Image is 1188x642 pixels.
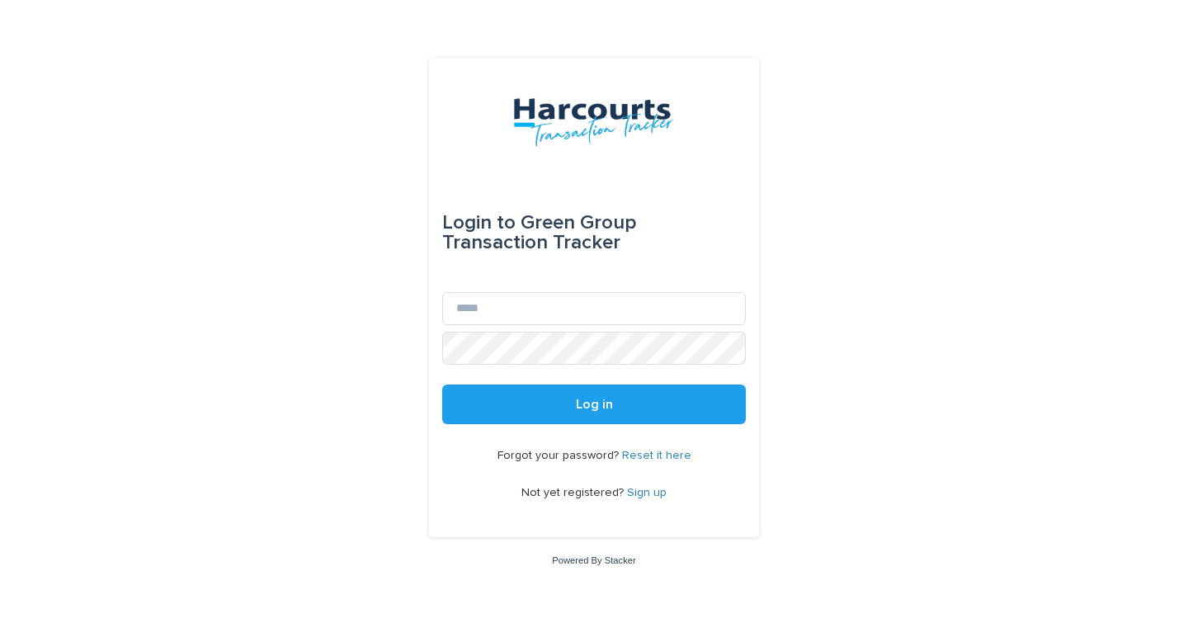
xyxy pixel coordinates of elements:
span: Login to [442,213,516,233]
span: Forgot your password? [497,450,622,461]
a: Reset it here [622,450,691,461]
a: Sign up [627,487,667,498]
span: Log in [576,398,613,411]
span: Not yet registered? [521,487,627,498]
div: Green Group Transaction Tracker [442,200,746,266]
a: Powered By Stacker [552,555,635,565]
button: Log in [442,385,746,424]
img: aRr5UT5PQeWb03tlxx4P [513,97,674,147]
